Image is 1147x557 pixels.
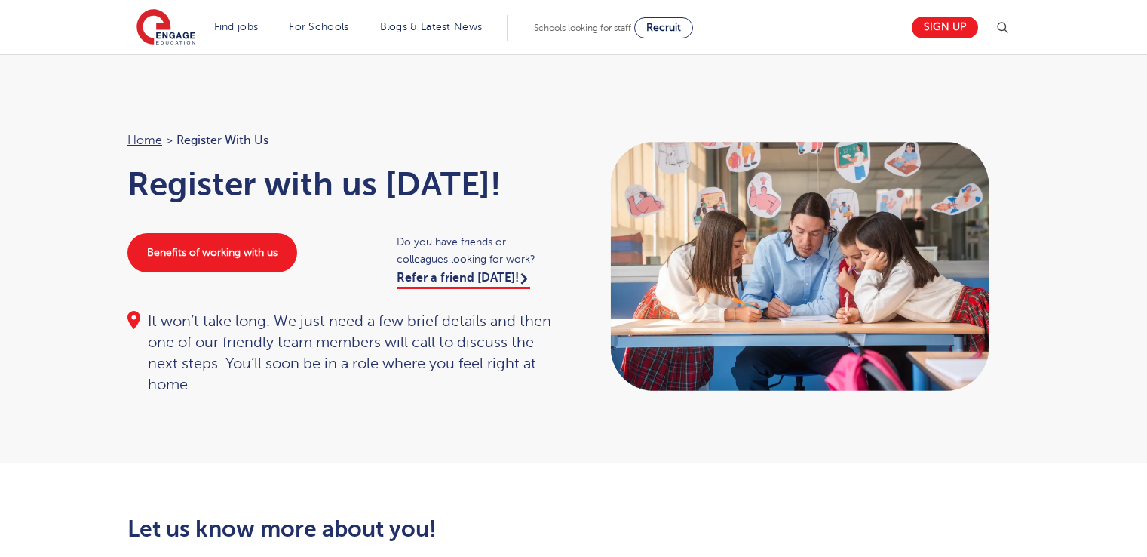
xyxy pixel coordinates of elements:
a: Refer a friend [DATE]! [397,271,530,289]
h1: Register with us [DATE]! [127,165,559,203]
span: Register with us [176,131,268,150]
a: Blogs & Latest News [380,21,483,32]
a: Recruit [634,17,693,38]
div: It won’t take long. We just need a few brief details and then one of our friendly team members wi... [127,311,559,395]
h2: Let us know more about you! [127,516,715,542]
span: > [166,134,173,147]
span: Schools looking for staff [534,23,631,33]
a: Sign up [912,17,978,38]
a: Home [127,134,162,147]
img: Engage Education [136,9,195,47]
a: Benefits of working with us [127,233,297,272]
span: Do you have friends or colleagues looking for work? [397,233,559,268]
a: For Schools [289,21,348,32]
nav: breadcrumb [127,131,559,150]
span: Recruit [646,22,681,33]
a: Find jobs [214,21,259,32]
